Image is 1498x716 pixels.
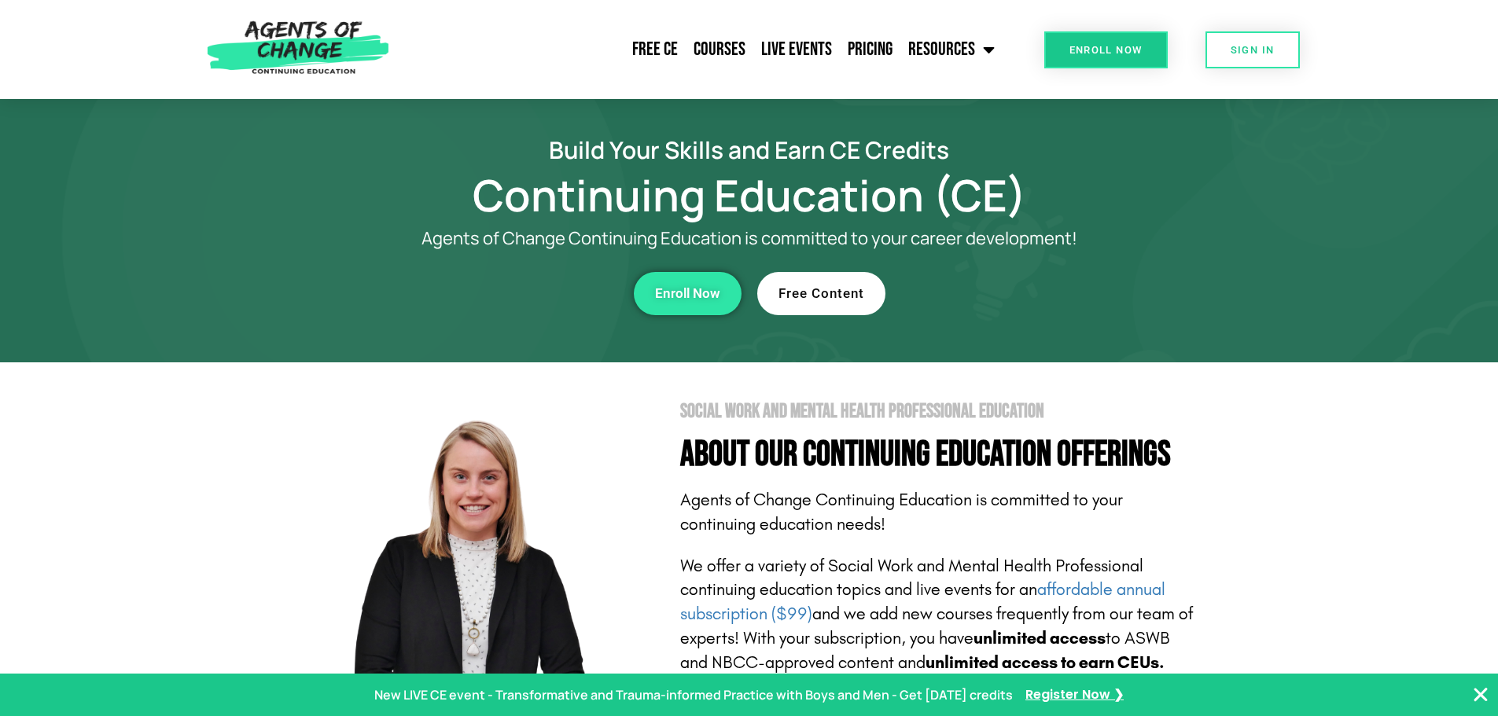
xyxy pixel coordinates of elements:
a: Live Events [753,30,840,69]
nav: Menu [397,30,1003,69]
p: New LIVE CE event - Transformative and Trauma-informed Practice with Boys and Men - Get [DATE] cr... [374,684,1013,707]
span: Agents of Change Continuing Education is committed to your continuing education needs! [680,490,1123,534]
h2: Build Your Skills and Earn CE Credits [301,138,1198,161]
a: Enroll Now [634,272,742,315]
h4: About Our Continuing Education Offerings [680,437,1198,472]
a: Courses [686,30,753,69]
span: Enroll Now [1069,45,1143,55]
a: Resources [900,30,1003,69]
b: unlimited access [974,628,1106,648]
a: Free Content [757,272,885,315]
span: Free Content [778,287,864,300]
a: Enroll Now [1044,31,1168,68]
a: Pricing [840,30,900,69]
p: We offer a variety of Social Work and Mental Health Professional continuing education topics and ... [680,554,1198,675]
a: Register Now ❯ [1025,684,1124,707]
button: Close Banner [1471,685,1490,704]
span: Enroll Now [655,287,720,300]
b: unlimited access to earn CEUs. [926,652,1165,673]
a: Free CE [624,30,686,69]
a: SIGN IN [1205,31,1300,68]
h1: Continuing Education (CE) [301,177,1198,213]
h2: Social Work and Mental Health Professional Education [680,402,1198,421]
p: Agents of Change Continuing Education is committed to your career development! [364,229,1135,248]
span: SIGN IN [1231,45,1275,55]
